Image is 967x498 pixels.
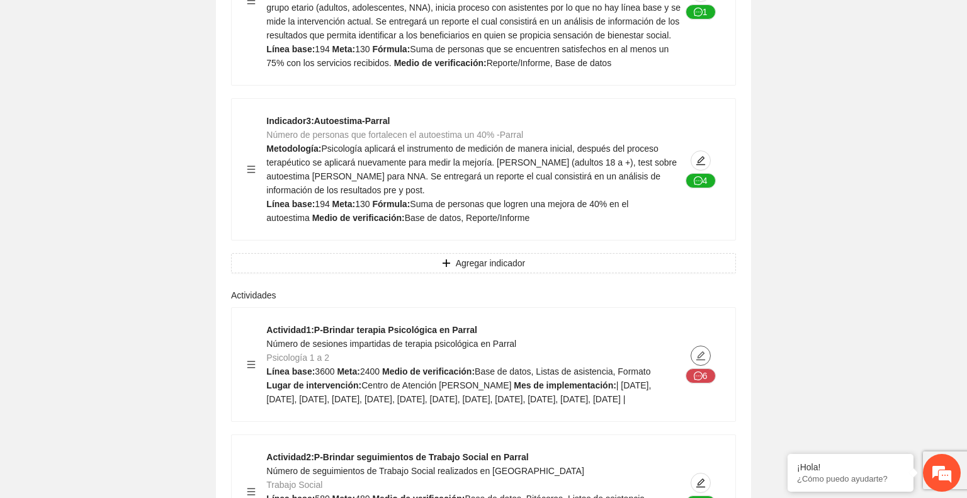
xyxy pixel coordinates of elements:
button: edit [691,346,711,366]
span: 194 [315,199,329,209]
span: Número de seguimientos de Trabajo Social realizados en [GEOGRAPHIC_DATA] [266,466,584,476]
span: 130 [355,199,370,209]
strong: Medio de verificación: [312,213,405,223]
span: Estamos en línea. [73,168,174,295]
strong: Línea base: [266,199,315,209]
button: edit [691,150,711,171]
span: 194 [315,44,329,54]
span: Centro de Atención [PERSON_NAME] [361,380,511,390]
span: 130 [355,44,370,54]
span: Suma de personas que logren una mejora de 40% en el autoestima [266,199,628,223]
span: Número de personas que fortalecen el autoestima un 40% -Parral [266,130,523,140]
strong: Fórmula: [372,199,410,209]
strong: Actividad 1 : P-Brindar terapia Psicológica en Parral [266,325,477,335]
p: ¿Cómo puedo ayudarte? [797,474,904,484]
span: 3600 [315,366,334,376]
div: Chatee con nosotros ahora [65,64,212,81]
span: Reporte/Informe, Base de datos [487,58,611,68]
span: plus [442,259,451,269]
strong: Medio de verificación: [382,366,475,376]
div: Minimizar ventana de chat en vivo [206,6,237,37]
strong: Meta: [332,199,356,209]
span: Base de datos, Listas de asistencia, Formato [475,366,650,376]
div: ¡Hola! [797,462,904,472]
strong: Metodología: [266,144,321,154]
span: menu [247,165,256,174]
span: edit [691,156,710,166]
strong: Indicador 3 : Autoestima-Parral [266,116,390,126]
strong: Fórmula: [372,44,410,54]
strong: Mes de implementación: [514,380,616,390]
button: message1 [686,4,716,20]
span: message [694,371,703,382]
span: 2400 [360,366,380,376]
strong: Línea base: [266,366,315,376]
button: edit [691,473,711,493]
label: Actividades [231,288,276,302]
span: edit [691,351,710,361]
span: message [694,176,703,186]
button: message6 [686,368,716,383]
strong: Meta: [337,366,360,376]
span: Base de datos, Reporte/Informe [405,213,529,223]
strong: Lugar de intervención: [266,380,361,390]
button: plusAgregar indicador [231,253,736,273]
span: Trabajo Social [266,480,322,490]
span: Psicología aplicará el instrumento de medición de manera inicial, después del proceso terapéutico... [266,144,677,195]
span: message [694,8,703,18]
strong: Línea base: [266,44,315,54]
strong: Medio de verificación: [394,58,487,68]
textarea: Escriba su mensaje y pulse “Intro” [6,344,240,388]
span: menu [247,360,256,369]
span: Suma de personas que se encuentren satisfechos en al menos un 75% con los servicios recibidos. [266,44,669,68]
button: message4 [686,173,716,188]
span: menu [247,487,256,496]
span: Agregar indicador [456,256,526,270]
span: Número de sesiones impartidas de terapia psicológica en Parral [266,339,516,349]
strong: Meta: [332,44,356,54]
span: Psicología 1 a 2 [266,353,329,363]
span: edit [691,478,710,488]
strong: Actividad 2 : P-Brindar seguimientos de Trabajo Social en Parral [266,452,528,462]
